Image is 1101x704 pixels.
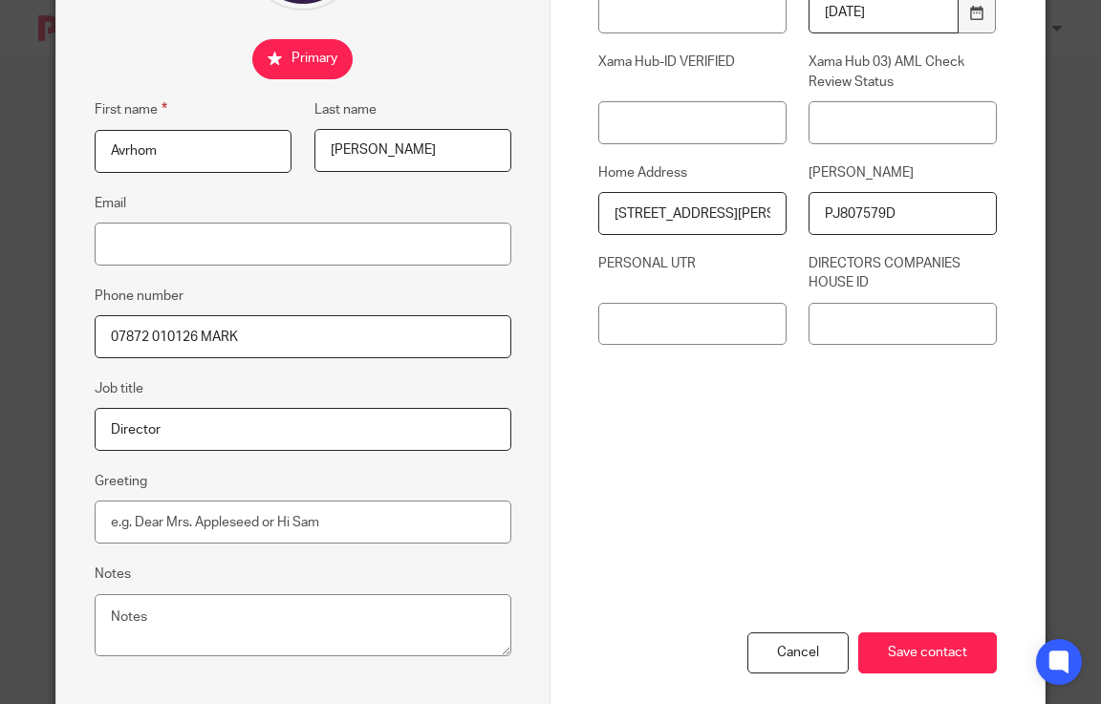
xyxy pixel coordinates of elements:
[95,501,511,544] input: e.g. Dear Mrs. Appleseed or Hi Sam
[747,632,849,673] div: Cancel
[95,472,147,491] label: Greeting
[598,163,787,182] label: Home Address
[314,100,377,119] label: Last name
[95,565,131,584] label: Notes
[598,254,787,293] label: PERSONAL UTR
[95,287,183,306] label: Phone number
[809,163,997,182] label: [PERSON_NAME]
[858,632,997,673] input: Save contact
[95,98,167,120] label: First name
[809,254,997,293] label: DIRECTORS COMPANIES HOUSE ID
[809,53,997,92] label: Xama Hub 03) AML Check Review Status
[95,379,143,398] label: Job title
[95,194,126,213] label: Email
[598,53,787,92] label: Xama Hub-ID VERIFIED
